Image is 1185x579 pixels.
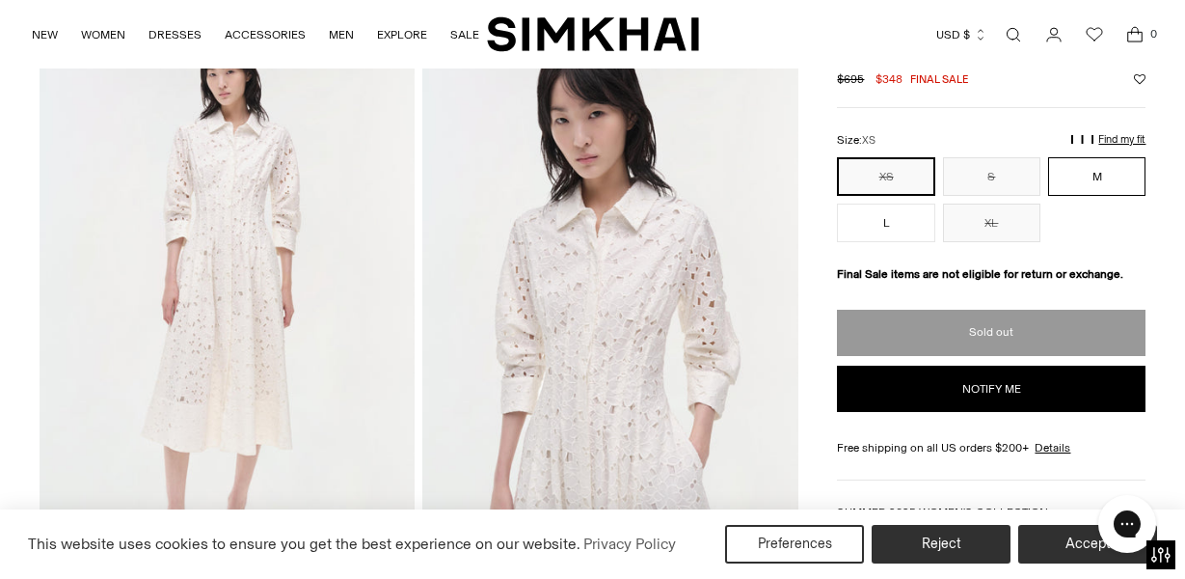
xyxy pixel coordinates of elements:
[837,70,864,88] s: $695
[837,204,934,242] button: L
[225,14,306,56] a: ACCESSORIES
[994,15,1033,54] a: Open search modal
[580,530,679,559] a: Privacy Policy (opens in a new tab)
[875,70,902,88] span: $348
[1048,157,1145,196] button: M
[837,439,1145,456] div: Free shipping on all US orders $200+
[487,15,699,53] a: SIMKHAI
[148,14,202,56] a: DRESSES
[1075,15,1114,54] a: Wishlist
[837,366,1145,412] button: Notify me
[1018,525,1157,564] button: Accept
[943,204,1040,242] button: XL
[1116,15,1154,54] a: Open cart modal
[725,525,864,564] button: Preferences
[837,506,1048,519] a: SUMMER 2025 WOMEN'S COLLECTION
[837,131,875,150] label: Size:
[862,134,875,147] span: XS
[28,535,580,553] span: This website uses cookies to ensure you get the best experience on our website.
[837,157,934,196] button: XS
[329,14,354,56] a: MEN
[1134,73,1145,85] button: Add to Wishlist
[450,14,479,56] a: SALE
[81,14,125,56] a: WOMEN
[15,506,194,564] iframe: Sign Up via Text for Offers
[837,267,1123,281] strong: Final Sale items are not eligible for return or exchange.
[872,525,1010,564] button: Reject
[943,157,1040,196] button: S
[1035,439,1070,456] a: Details
[377,14,427,56] a: EXPLORE
[32,14,58,56] a: NEW
[1089,488,1166,560] iframe: Gorgias live chat messenger
[1145,25,1162,42] span: 0
[1035,15,1073,54] a: Go to the account page
[936,14,987,56] button: USD $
